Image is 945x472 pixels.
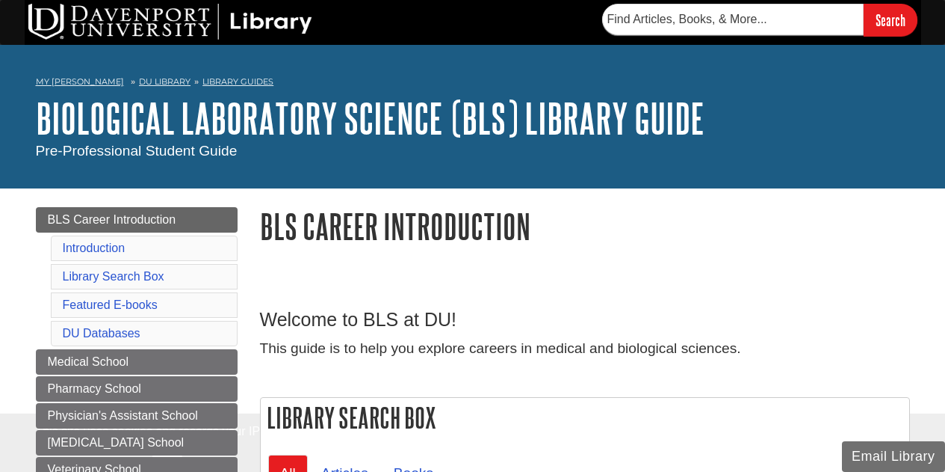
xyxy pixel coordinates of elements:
span: Physician's Assistant School [48,409,198,422]
a: BLS Career Introduction [36,207,238,233]
a: Medical School [36,349,238,375]
input: Find Articles, Books, & More... [602,4,864,35]
a: Library Guides [202,76,273,87]
a: Pharmacy School [36,376,238,402]
a: DU Databases [63,327,140,340]
img: DU Library [28,4,312,40]
form: Searches DU Library's articles, books, and more [602,4,917,36]
nav: breadcrumb [36,72,910,96]
a: Featured E-books [63,298,158,311]
h1: BLS Career Introduction [260,207,910,245]
a: DU Library [139,76,190,87]
span: Medical School [48,355,129,368]
a: Introduction [63,242,126,254]
p: This guide is to help you explore careers in medical and biological sciences. [260,338,910,360]
a: Physician's Assistant School [36,403,238,429]
button: Email Library [842,441,945,472]
span: BLS Career Introduction [48,213,176,226]
a: Library Search Box [63,270,164,283]
a: My [PERSON_NAME] [36,76,124,88]
input: Search [864,4,917,36]
a: Biological Laboratory Science (BLS) Library Guide [36,95,704,141]
span: Pre-Professional Student Guide [36,143,238,159]
h2: Library Search Box [261,398,909,438]
span: [MEDICAL_DATA] School [48,436,185,449]
h3: Welcome to BLS at DU! [260,309,910,331]
a: [MEDICAL_DATA] School [36,430,238,456]
span: Pharmacy School [48,382,141,395]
